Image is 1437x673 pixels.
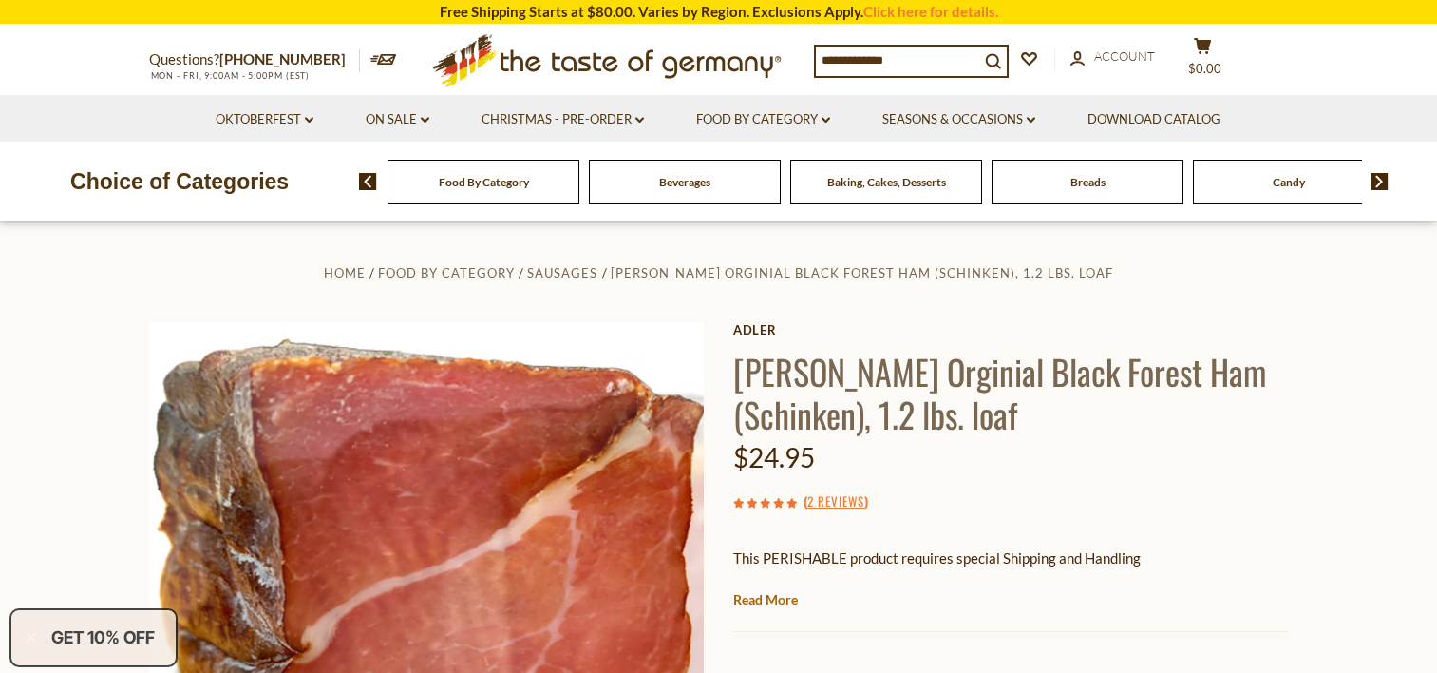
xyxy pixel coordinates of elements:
a: Seasons & Occasions [882,109,1035,130]
img: previous arrow [359,173,377,190]
p: This PERISHABLE product requires special Shipping and Handling [733,547,1289,570]
a: Beverages [659,175,710,189]
a: Christmas - PRE-ORDER [482,109,644,130]
a: [PERSON_NAME] Orginial Black Forest Ham (Schinken), 1.2 lbs. loaf [611,265,1113,280]
a: Candy [1273,175,1305,189]
img: next arrow [1371,173,1389,190]
a: Home [324,265,366,280]
span: $0.00 [1188,61,1221,76]
li: We will ship this product in heat-protective packaging and ice. [751,585,1289,608]
a: Sausages [527,265,597,280]
span: $24.95 [733,441,815,473]
a: Food By Category [696,109,830,130]
span: ( ) [804,491,868,510]
a: [PHONE_NUMBER] [219,50,346,67]
a: Account [1070,47,1155,67]
button: $0.00 [1175,37,1232,85]
a: Food By Category [378,265,515,280]
a: Baking, Cakes, Desserts [827,175,946,189]
a: Click here for details. [863,3,998,20]
a: 2 Reviews [807,491,864,512]
a: Download Catalog [1087,109,1220,130]
p: Questions? [149,48,360,72]
a: Adler [733,322,1289,337]
h1: [PERSON_NAME] Orginial Black Forest Ham (Schinken), 1.2 lbs. loaf [733,350,1289,435]
span: Account [1094,48,1155,64]
a: Breads [1070,175,1106,189]
span: MON - FRI, 9:00AM - 5:00PM (EST) [149,70,311,81]
a: Food By Category [439,175,529,189]
a: Oktoberfest [216,109,313,130]
a: On Sale [366,109,429,130]
a: Read More [733,590,798,609]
